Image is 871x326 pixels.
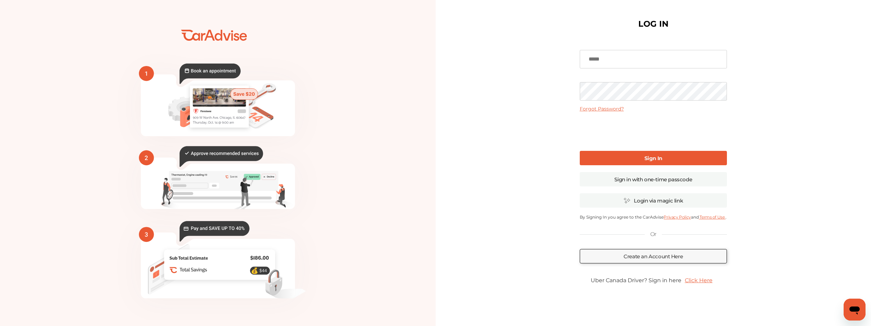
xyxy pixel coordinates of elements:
h1: LOG IN [638,21,668,27]
text: 💰 [251,267,258,274]
span: Uber Canada Driver? Sign in here [591,277,681,284]
a: Privacy Policy [664,214,691,220]
a: Login via magic link [580,193,727,208]
a: Click Here [681,274,716,287]
p: Or [650,231,656,238]
iframe: Button to launch messaging window [844,299,866,321]
a: Sign In [580,151,727,165]
b: Sign In [644,155,662,161]
a: Forgot Password? [580,106,624,112]
img: magic_icon.32c66aac.svg [624,197,630,204]
a: Terms of Use [699,214,726,220]
p: By Signing In you agree to the CarAdvise and . [580,214,727,220]
iframe: reCAPTCHA [601,117,705,144]
a: Create an Account Here [580,249,727,263]
a: Sign in with one-time passcode [580,172,727,186]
